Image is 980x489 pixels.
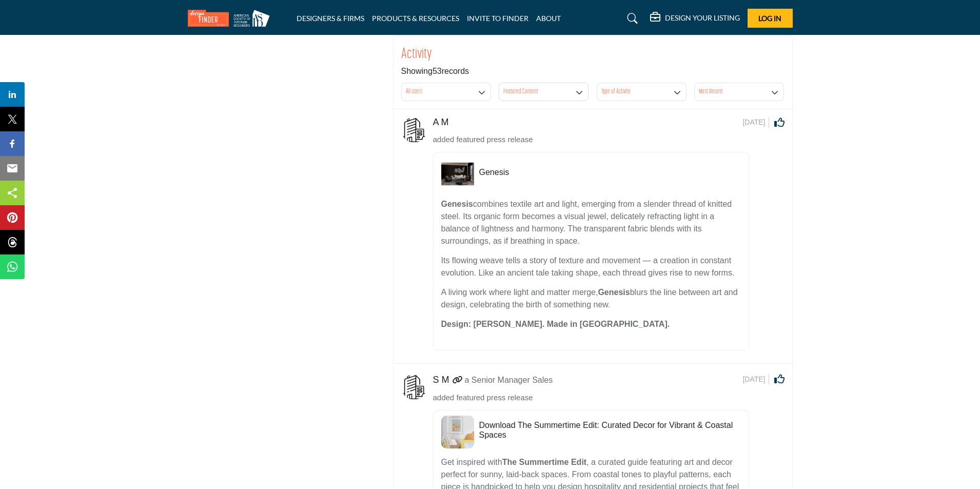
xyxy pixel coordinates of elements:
[297,14,364,23] a: DESIGNERS & FIRMS
[665,13,740,23] h5: DESIGN YOUR LISTING
[694,83,784,101] button: Most Recent
[441,255,741,279] p: Its flowing weave tells a story of texture and movement — a creation in constant evolution. Like ...
[372,14,459,23] a: PRODUCTS & RESOURCES
[774,118,785,128] i: Click to Like this activity
[536,14,561,23] a: ABOUT
[742,374,769,385] span: [DATE]
[617,10,644,27] a: Search
[597,83,687,101] button: Type of Activity
[699,87,723,96] h3: Most Recent
[465,374,553,386] p: a Senior Manager Sales
[748,9,793,28] button: Log In
[433,147,785,356] a: genesis image Genesis Genesiscombines textile art and light, emerging from a slender thread of kn...
[401,44,432,65] h2: Activity
[441,200,473,208] strong: Genesis
[650,12,740,25] div: DESIGN YOUR LISTING
[598,288,630,297] strong: Genesis
[479,167,741,177] h5: Genesis
[502,458,586,466] strong: The Summertime Edit
[441,198,741,247] p: combines textile art and light, emerging from a slender thread of knitted steel. Its organic form...
[479,420,741,440] h5: Download The Summertime Edit: Curated Decor for Vibrant & Coastal Spaces
[467,14,528,23] a: INVITE TO FINDER
[433,375,449,386] h5: S M
[433,67,442,75] span: 53
[441,158,474,190] img: genesis image
[441,416,474,448] img: download-the-summertime-edit-curated-decor-for-vibrant-coastal-spaces image
[499,83,589,101] button: Featured Content
[503,87,538,96] h3: Featured Content
[433,117,449,128] h5: A M
[406,87,422,96] h3: All Users
[758,14,781,23] span: Log In
[188,10,275,27] img: Site Logo
[774,374,785,384] i: Click to Like this activity
[401,65,469,77] span: Showing records
[433,135,533,144] span: added featured press release
[441,286,741,311] p: A living work where light and matter merge, blurs the line between art and design, celebrating th...
[742,117,769,128] span: [DATE]
[601,87,630,96] h3: Type of Activity
[433,393,533,402] span: added featured press release
[452,374,462,386] a: Link of redirect to contact profile URL
[401,83,491,101] button: All Users
[441,320,670,328] strong: Design: [PERSON_NAME]. Made in [GEOGRAPHIC_DATA].
[401,374,427,400] img: avtar-image
[401,117,427,143] img: avtar-image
